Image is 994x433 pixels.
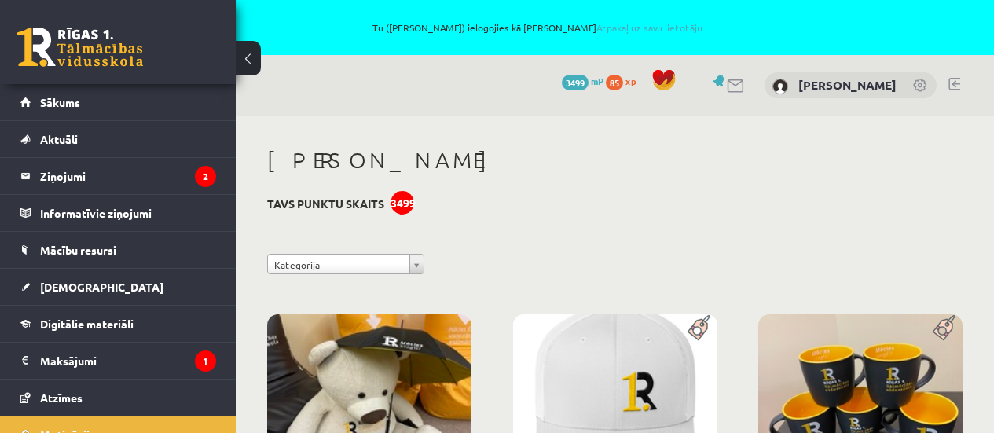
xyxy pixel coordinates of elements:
[391,191,414,215] div: 3499
[181,23,895,32] span: Tu ([PERSON_NAME]) ielogojies kā [PERSON_NAME]
[40,391,83,405] span: Atzīmes
[20,121,216,157] a: Aktuāli
[40,343,216,379] legend: Maksājumi
[20,195,216,231] a: Informatīvie ziņojumi
[40,132,78,146] span: Aktuāli
[596,21,702,34] a: Atpakaļ uz savu lietotāju
[195,166,216,187] i: 2
[17,28,143,67] a: Rīgas 1. Tālmācības vidusskola
[40,243,116,257] span: Mācību resursi
[625,75,636,87] span: xp
[20,84,216,120] a: Sākums
[20,232,216,268] a: Mācību resursi
[20,343,216,379] a: Maksājumi1
[40,95,80,109] span: Sākums
[40,158,216,194] legend: Ziņojumi
[20,306,216,342] a: Digitālie materiāli
[195,350,216,372] i: 1
[606,75,623,90] span: 85
[20,269,216,305] a: [DEMOGRAPHIC_DATA]
[798,77,897,93] a: [PERSON_NAME]
[267,147,963,174] h1: [PERSON_NAME]
[927,314,963,341] img: Populāra prece
[20,158,216,194] a: Ziņojumi2
[682,314,717,341] img: Populāra prece
[40,195,216,231] legend: Informatīvie ziņojumi
[267,254,424,274] a: Kategorija
[591,75,603,87] span: mP
[562,75,603,87] a: 3499 mP
[562,75,589,90] span: 3499
[267,197,384,211] h3: Tavs punktu skaits
[40,317,134,331] span: Digitālie materiāli
[274,255,403,275] span: Kategorija
[40,280,163,294] span: [DEMOGRAPHIC_DATA]
[772,79,788,94] img: Roberts Kukulis
[20,380,216,416] a: Atzīmes
[606,75,644,87] a: 85 xp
